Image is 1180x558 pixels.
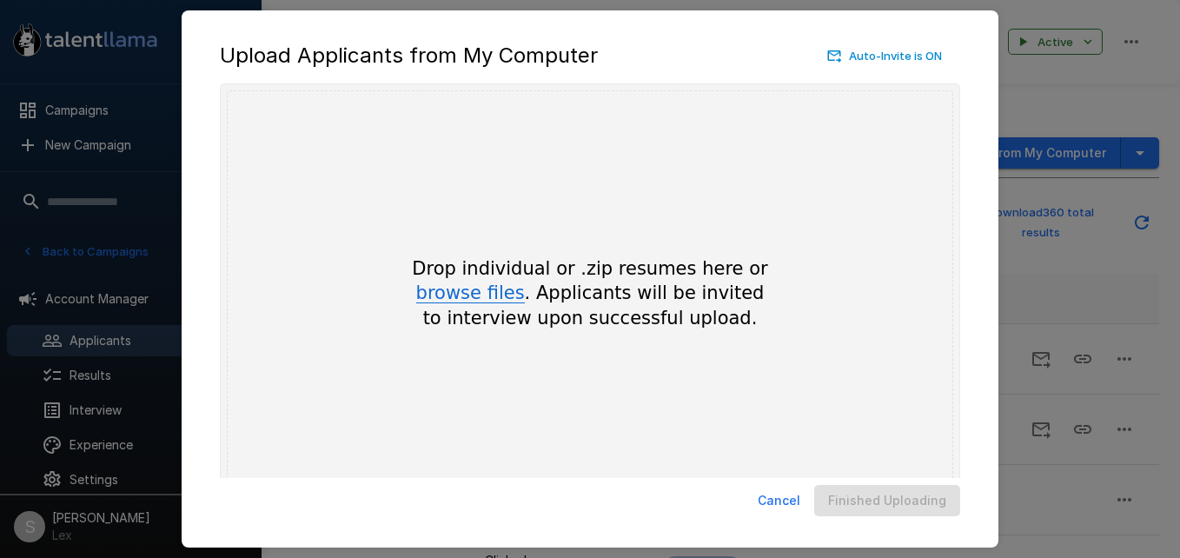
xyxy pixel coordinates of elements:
div: Drop individual or .zip resumes here or . Applicants will be invited to interview upon successful... [381,256,799,330]
button: Auto-Invite is ON [824,43,946,70]
span: Uppy [611,477,636,488]
button: Cancel [751,485,807,517]
button: browse files [416,284,525,303]
a: Powered byUppy [544,477,635,488]
div: Upload Applicants from My Computer [220,42,960,70]
div: Uppy Dashboard [220,83,960,518]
